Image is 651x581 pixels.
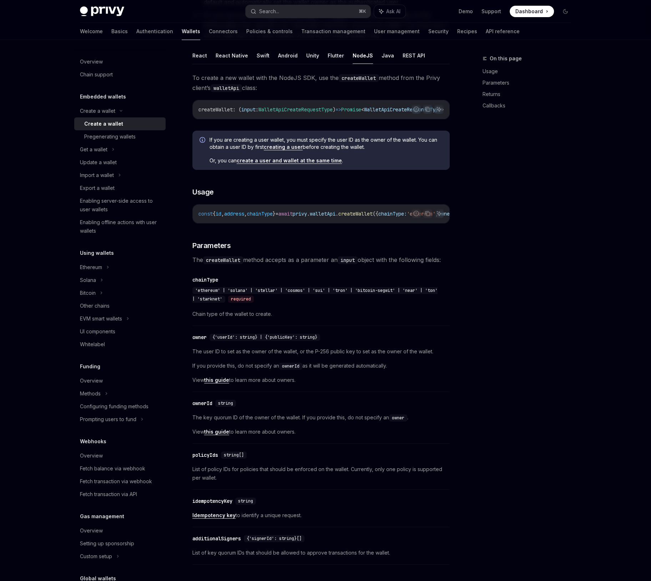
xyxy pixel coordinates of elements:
[80,288,96,297] div: Bitcoin
[373,211,378,217] span: ({
[80,464,145,473] div: Fetch balance via webhook
[359,9,366,14] span: ⌘ K
[335,106,341,113] span: =>
[192,362,450,370] span: If you provide this, do not specify an as it will be generated automatically.
[407,211,435,217] span: 'ethereum'
[221,211,224,217] span: ,
[224,211,244,217] span: address
[80,106,115,115] div: Create a wallet
[276,211,278,217] span: =
[192,413,450,422] span: The key quorum ID of the owner of the wallet. If you provide this, do not specify an .
[233,106,241,113] span: : (
[328,47,344,64] button: Flutter
[80,415,136,423] div: Prompting users to fund
[203,256,243,264] code: createWallet
[192,428,450,436] span: View to learn more about owners.
[560,6,571,17] button: Toggle dark mode
[338,256,358,264] code: input
[247,536,302,541] span: {'signerId': string}[]
[483,89,577,100] a: Returns
[301,23,365,40] a: Transaction management
[423,105,432,114] button: Copy the contents from the code block
[80,477,152,485] div: Fetch transaction via webhook
[111,23,128,40] a: Basics
[80,327,115,335] div: UI components
[434,209,444,218] button: Ask AI
[80,389,101,398] div: Methods
[198,211,213,217] span: const
[216,211,221,217] span: id
[84,119,123,128] div: Create a wallet
[74,524,166,537] a: Overview
[257,47,269,64] button: Swift
[192,187,214,197] span: Usage
[246,23,293,40] a: Policies & controls
[210,136,443,151] span: If you are creating a user wallet, you must specify the user ID as the owner of the wallet. You c...
[192,288,438,302] span: 'ethereum' | 'solana' | 'stellar' | 'cosmos' | 'sui' | 'tron' | 'bitcoin-segwit' | 'near' | 'ton'...
[224,452,244,458] span: string[]
[192,497,232,505] div: idempotencyKey
[361,106,364,113] span: <
[341,106,361,113] span: Promise
[80,57,103,66] div: Overview
[278,211,293,217] span: await
[74,68,166,81] a: Chain support
[386,8,400,15] span: Ask AI
[338,211,373,217] span: createWallet
[423,209,432,218] button: Copy the contents from the code block
[80,552,112,560] div: Custom setup
[483,66,577,77] a: Usage
[200,137,207,144] svg: Info
[490,54,522,63] span: On this page
[80,218,161,235] div: Enabling offline actions with user wallets
[412,105,421,114] button: Report incorrect code
[74,338,166,350] a: Whitelabel
[80,539,134,547] div: Setting up sponsorship
[74,156,166,168] a: Update a wallet
[241,106,256,113] span: input
[80,526,103,535] div: Overview
[335,211,338,217] span: .
[237,157,342,164] a: create a user and wallet at the same time
[483,77,577,89] a: Parameters
[438,211,455,217] span: owner:
[74,462,166,475] a: Fetch balance via webhook
[510,6,554,17] a: Dashboard
[434,105,444,114] button: Ask AI
[213,211,216,217] span: {
[80,196,161,213] div: Enabling server-side access to user wallets
[192,451,218,459] div: policyIds
[74,130,166,143] a: Pregenerating wallets
[80,248,114,257] h5: Using wallets
[389,414,407,421] code: owner
[204,429,229,435] a: this guide
[192,376,450,384] span: View to learn more about owners.
[258,106,333,113] span: WalletApiCreateRequestType
[273,211,276,217] span: }
[74,537,166,550] a: Setting up sponsorship
[204,377,229,383] a: this guide
[80,263,102,271] div: Ethereum
[80,70,113,79] div: Chain support
[238,498,253,504] span: string
[80,402,148,410] div: Configuring funding methods
[244,211,247,217] span: ,
[192,310,450,318] span: Chain type of the wallet to create.
[209,23,238,40] a: Connectors
[80,6,124,16] img: dark logo
[80,92,126,101] h5: Embedded wallets
[80,451,103,460] div: Overview
[74,400,166,413] a: Configuring funding methods
[80,158,117,166] div: Update a wallet
[84,132,136,141] div: Pregenerating wallets
[481,8,501,15] a: Support
[74,55,166,68] a: Overview
[339,74,379,82] code: createWallet
[264,144,303,150] a: creating a user
[246,5,370,18] button: Search...⌘K
[483,100,577,111] a: Callbacks
[74,216,166,237] a: Enabling offline actions with user wallets
[192,241,231,251] span: Parameters
[278,47,298,64] button: Android
[192,73,450,93] span: To create a new wallet with the NodeJS SDK, use the method from the Privy client’s class:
